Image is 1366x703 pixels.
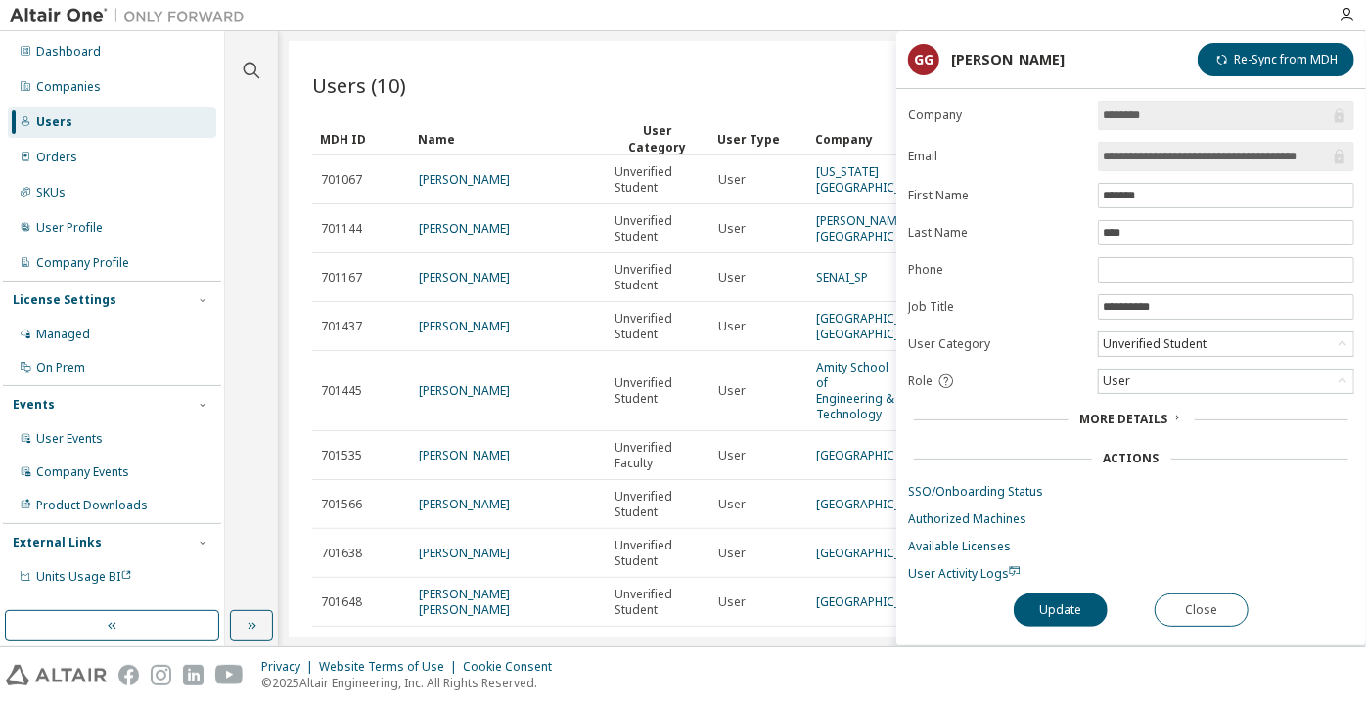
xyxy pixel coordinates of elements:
[36,568,132,585] span: Units Usage BI
[908,108,1086,123] label: Company
[614,122,702,155] div: User Category
[908,373,933,389] span: Role
[312,71,406,99] span: Users (10)
[320,123,402,154] div: MDH ID
[36,327,90,342] div: Managed
[1099,370,1353,393] div: User
[908,262,1086,278] label: Phone
[816,593,933,610] a: [GEOGRAPHIC_DATA]
[36,255,129,271] div: Company Profile
[908,188,1086,203] label: First Name
[36,114,72,130] div: Users
[816,635,870,667] a: Perbanas Institute
[36,185,66,200] div: SKUs
[615,440,701,471] span: Unverified Faculty
[321,383,362,399] span: 701445
[1104,451,1160,466] div: Actions
[816,212,933,244] a: [PERSON_NAME][GEOGRAPHIC_DATA]
[615,636,701,667] span: Unverified Student
[615,164,701,196] span: Unverified Student
[718,319,746,334] span: User
[419,447,510,463] a: [PERSON_NAME]
[13,292,116,308] div: License Settings
[419,382,510,399] a: [PERSON_NAME]
[321,221,362,237] span: 701144
[908,44,939,75] div: GG
[419,496,510,512] a: [PERSON_NAME]
[816,545,933,561] a: [GEOGRAPHIC_DATA]
[36,498,148,513] div: Product Downloads
[321,270,362,286] span: 701167
[815,123,897,154] div: Company
[419,220,510,237] a: [PERSON_NAME]
[36,150,77,165] div: Orders
[319,659,463,675] div: Website Terms of Use
[419,171,510,188] a: [PERSON_NAME]
[36,220,103,236] div: User Profile
[36,44,101,60] div: Dashboard
[1080,411,1168,427] span: More Details
[718,448,746,463] span: User
[718,172,746,188] span: User
[321,448,362,463] span: 701535
[1100,333,1209,355] div: Unverified Student
[908,336,1086,352] label: User Category
[908,225,1086,241] label: Last Name
[615,375,701,407] span: Unverified Student
[908,565,1021,582] span: User Activity Logs
[419,269,510,286] a: [PERSON_NAME]
[816,163,933,196] a: [US_STATE][GEOGRAPHIC_DATA]
[321,594,362,610] span: 701648
[816,269,868,286] a: SENAI_SP
[816,310,933,342] a: [GEOGRAPHIC_DATA] [GEOGRAPHIC_DATA]
[151,665,171,685] img: instagram.svg
[615,489,701,520] span: Unverified Student
[1100,371,1133,392] div: User
[1099,332,1353,356] div: Unverified Student
[118,665,139,685] img: facebook.svg
[13,397,55,413] div: Events
[1014,593,1108,627] button: Update
[908,149,1086,164] label: Email
[463,659,564,675] div: Cookie Consent
[36,464,129,480] div: Company Events
[321,172,362,188] span: 701067
[261,675,564,691] p: © 2025 Altair Engineering, Inc. All Rights Reserved.
[321,497,362,512] span: 701566
[908,511,1354,527] a: Authorized Machines
[261,659,319,675] div: Privacy
[615,538,701,569] span: Unverified Student
[419,586,510,618] a: [PERSON_NAME] [PERSON_NAME]
[1198,43,1354,76] button: Re-Sync from MDH
[183,665,204,685] img: linkedin.svg
[321,546,362,561] span: 701638
[36,360,85,375] div: On Prem
[615,587,701,618] span: Unverified Student
[419,545,510,561] a: [PERSON_NAME]
[718,497,746,512] span: User
[1155,593,1249,627] button: Close
[13,535,102,550] div: External Links
[908,539,1354,554] a: Available Licenses
[816,447,933,463] a: [GEOGRAPHIC_DATA]
[615,213,701,244] span: Unverified Student
[718,221,746,237] span: User
[418,123,598,154] div: Name
[615,262,701,293] span: Unverified Student
[816,359,894,422] a: Amity School of Engineering & Technology
[908,484,1354,500] a: SSO/Onboarding Status
[36,79,101,95] div: Companies
[951,52,1065,67] div: [PERSON_NAME]
[717,123,799,154] div: User Type
[6,665,107,685] img: altair_logo.svg
[419,318,510,334] a: [PERSON_NAME]
[615,311,701,342] span: Unverified Student
[718,270,746,286] span: User
[10,6,254,25] img: Altair One
[908,299,1086,315] label: Job Title
[718,546,746,561] span: User
[718,383,746,399] span: User
[36,431,103,447] div: User Events
[718,594,746,610] span: User
[215,665,244,685] img: youtube.svg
